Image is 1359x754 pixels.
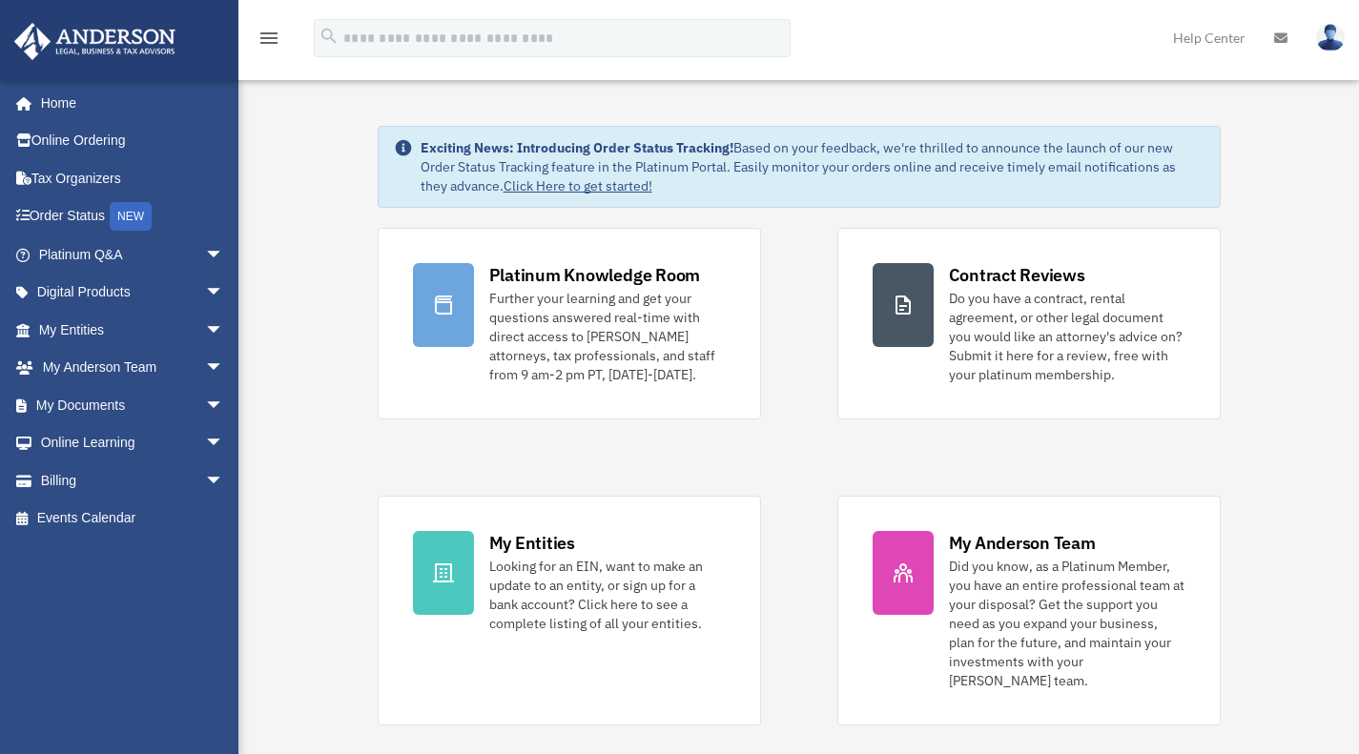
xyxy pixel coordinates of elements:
div: My Entities [489,531,575,555]
a: Online Ordering [13,122,253,160]
div: NEW [110,202,152,231]
span: arrow_drop_down [205,424,243,463]
a: Platinum Knowledge Room Further your learning and get your questions answered real-time with dire... [378,228,761,419]
a: menu [257,33,280,50]
div: Do you have a contract, rental agreement, or other legal document you would like an attorney's ad... [949,289,1185,384]
a: Events Calendar [13,499,253,538]
a: Digital Productsarrow_drop_down [13,274,253,312]
span: arrow_drop_down [205,274,243,313]
span: arrow_drop_down [205,311,243,350]
img: User Pic [1316,24,1345,51]
i: search [319,26,340,47]
span: arrow_drop_down [205,386,243,425]
a: My Entities Looking for an EIN, want to make an update to an entity, or sign up for a bank accoun... [378,496,761,725]
span: arrow_drop_down [205,461,243,500]
div: My Anderson Team [949,531,1096,555]
a: My Documentsarrow_drop_down [13,386,253,424]
a: Billingarrow_drop_down [13,461,253,499]
a: My Anderson Teamarrow_drop_down [13,349,253,387]
i: menu [257,27,280,50]
div: Did you know, as a Platinum Member, you have an entire professional team at your disposal? Get th... [949,557,1185,690]
div: Further your learning and get your questions answered real-time with direct access to [PERSON_NAM... [489,289,726,384]
a: Order StatusNEW [13,197,253,236]
a: Click Here to get started! [504,177,652,194]
img: Anderson Advisors Platinum Portal [9,23,181,60]
span: arrow_drop_down [205,235,243,275]
div: Contract Reviews [949,263,1085,287]
strong: Exciting News: Introducing Order Status Tracking! [421,139,733,156]
a: Online Learningarrow_drop_down [13,424,253,462]
div: Looking for an EIN, want to make an update to an entity, or sign up for a bank account? Click her... [489,557,726,633]
a: Platinum Q&Aarrow_drop_down [13,235,253,274]
a: Contract Reviews Do you have a contract, rental agreement, or other legal document you would like... [837,228,1221,419]
a: My Entitiesarrow_drop_down [13,311,253,349]
a: My Anderson Team Did you know, as a Platinum Member, you have an entire professional team at your... [837,496,1221,725]
span: arrow_drop_down [205,349,243,388]
a: Home [13,84,243,122]
div: Based on your feedback, we're thrilled to announce the launch of our new Order Status Tracking fe... [421,138,1205,195]
div: Platinum Knowledge Room [489,263,701,287]
a: Tax Organizers [13,159,253,197]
